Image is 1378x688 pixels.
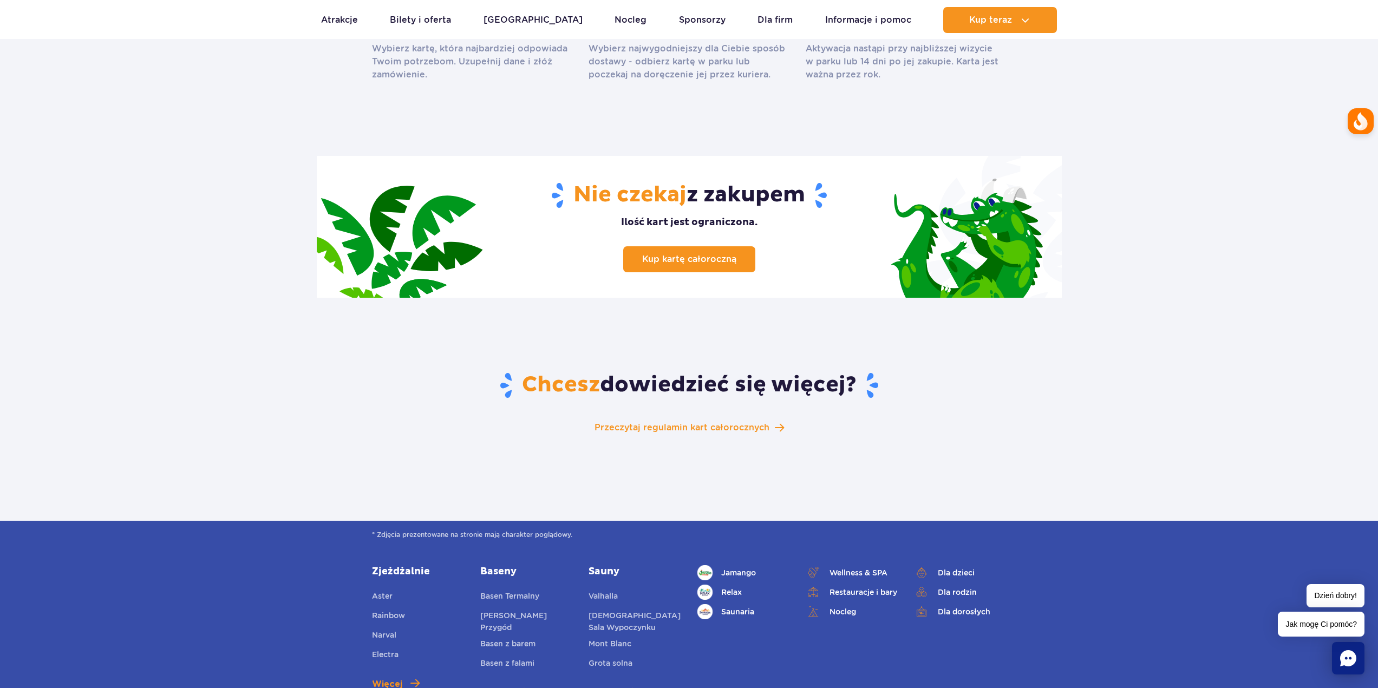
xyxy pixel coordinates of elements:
span: Jamango [721,567,756,579]
a: Relax [697,585,789,600]
a: Electra [372,648,399,664]
a: Dla dorosłych [914,604,1006,619]
a: Narval [372,629,396,644]
a: [PERSON_NAME] Przygód [480,610,572,633]
a: Sauny [589,565,681,578]
a: Sponsorzy [679,7,726,33]
span: Wellness & SPA [830,567,887,579]
a: Basen z falami [480,657,534,672]
span: Przeczytaj regulamin kart całorocznych [595,421,769,434]
span: Mont Blanc [589,639,631,648]
a: Bilety i oferta [390,7,451,33]
a: [DEMOGRAPHIC_DATA] Sala Wypoczynku [589,610,681,633]
span: Valhalla [589,592,618,600]
span: Aster [372,592,393,600]
a: Saunaria [697,604,789,619]
p: Wybierz kartę, która najbardziej odpowiada Twoim potrzebom. Uzupełnij dane i złóż zamówienie. [372,42,572,81]
a: Dla rodzin [914,585,1006,600]
a: Dla dzieci [914,565,1006,580]
span: Chcesz [522,371,600,398]
a: Jamango [697,565,789,580]
a: [GEOGRAPHIC_DATA] [484,7,583,33]
p: Wybierz najwygodniejszy dla Ciebie sposób dostawy - odbierz kartę w parku lub poczekaj na doręcze... [589,42,789,81]
span: Jak mogę Ci pomóc? [1278,612,1364,637]
a: Basen Termalny [480,590,539,605]
span: Kup kartę całoroczną [642,255,736,264]
a: Baseny [480,565,572,578]
span: Rainbow [372,611,405,620]
a: Dla firm [757,7,793,33]
div: Chat [1332,642,1364,674]
a: Aster [372,590,393,605]
a: Przeczytaj regulamin kart całorocznych [595,421,784,434]
a: Rainbow [372,610,405,625]
span: Narval [372,631,396,639]
a: Nocleg [806,604,898,619]
a: Zjeżdżalnie [372,565,464,578]
span: Nie czekaj [573,181,687,208]
p: Ilość kart jest ograniczona. [621,216,757,229]
a: Informacje i pomoc [825,7,911,33]
a: Mont Blanc [589,638,631,653]
a: Nocleg [615,7,646,33]
a: Atrakcje [321,7,358,33]
p: Aktywacja nastąpi przy najbliższej wizycie w parku lub 14 dni po jej zakupie. Karta jest ważna pr... [806,42,1006,81]
a: Grota solna [589,657,632,672]
a: Basen z barem [480,638,535,653]
span: Dzień dobry! [1307,584,1364,607]
a: Kup kartę całoroczną [623,246,755,272]
span: * Zdjęcia prezentowane na stronie mają charakter poglądowy. [372,529,1006,540]
a: Valhalla [589,590,618,605]
a: Wellness & SPA [806,565,898,580]
button: Kup teraz [943,7,1057,33]
a: Restauracje i bary [806,585,898,600]
h2: dowiedzieć się więcej? [372,371,1006,399]
h2: z zakupem [317,181,1062,209]
span: Kup teraz [969,15,1012,25]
